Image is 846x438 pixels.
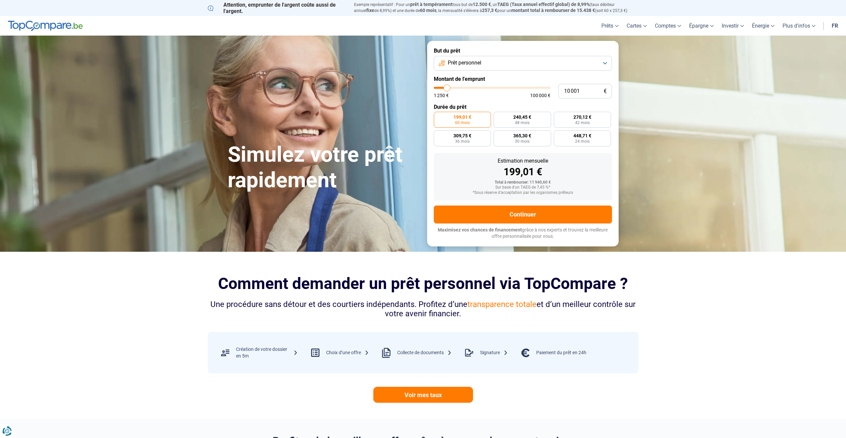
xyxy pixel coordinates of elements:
img: TopCompare [8,21,83,31]
label: But du prêt [434,48,612,54]
span: 24 mois [575,139,590,143]
span: 309,75 € [453,133,471,138]
div: *Sous réserve d'acceptation par les organismes prêteurs [439,191,607,195]
a: Cartes [623,16,651,36]
div: Estimation mensuelle [439,158,607,164]
span: 1 250 € [434,93,449,98]
div: Choix d’une offre [326,350,369,356]
span: 448,71 € [573,133,591,138]
p: Attention, emprunter de l'argent coûte aussi de l'argent. [208,2,346,14]
a: Prêts [597,16,623,36]
label: Durée du prêt [434,104,612,110]
a: Épargne [685,16,718,36]
span: 365,30 € [513,133,531,138]
span: prêt à tempérament [410,2,452,7]
p: grâce à nos experts et trouvez la meilleure offre personnalisée pour vous. [434,227,612,240]
a: Investir [718,16,748,36]
h2: Comment demander un prêt personnel via TopCompare ? [208,274,639,293]
span: 257,3 € [482,8,497,13]
a: Comptes [651,16,685,36]
div: 199,01 € [439,167,607,177]
div: Total à rembourser: 11 940,60 € [439,180,607,185]
div: Création de votre dossier en 5m [236,346,298,359]
div: Collecte de documents [397,350,452,356]
span: Prêt personnel [448,59,481,67]
span: 36 mois [455,139,470,143]
div: Paiement du prêt en 24h [536,350,586,356]
span: 60 mois [455,121,470,125]
span: 42 mois [575,121,590,125]
p: Exemple représentatif : Pour un tous but de , un (taux débiteur annuel de 8,99%) et une durée de ... [354,2,639,14]
span: montant total à rembourser de 15.438 € [511,8,595,13]
span: 12.500 € [473,2,491,7]
span: TAEG (Taux annuel effectif global) de 8,99% [497,2,590,7]
div: Signature [480,350,508,356]
div: Sur base d'un TAEG de 7,45 %* [439,185,607,190]
span: transparence totale [467,300,537,309]
span: 30 mois [515,139,530,143]
label: Montant de l'emprunt [434,76,612,82]
button: Prêt personnel [434,56,612,71]
span: Maximisez vos chances de financement [438,227,522,232]
span: 270,12 € [573,115,591,119]
span: 60 mois [420,8,436,13]
span: fixe [366,8,374,13]
a: Énergie [748,16,779,36]
span: 199,01 € [453,115,471,119]
div: Une procédure sans détour et des courtiers indépendants. Profitez d’une et d’un meilleur contrôle... [208,300,639,319]
h1: Simulez votre prêt rapidement [228,142,419,193]
span: 100 000 € [530,93,550,98]
a: Plus d'infos [779,16,819,36]
span: € [604,88,607,94]
a: fr [828,16,842,36]
span: 240,45 € [513,115,531,119]
button: Continuer [434,206,612,223]
a: Voir mes taux [373,387,473,403]
span: 48 mois [515,121,530,125]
